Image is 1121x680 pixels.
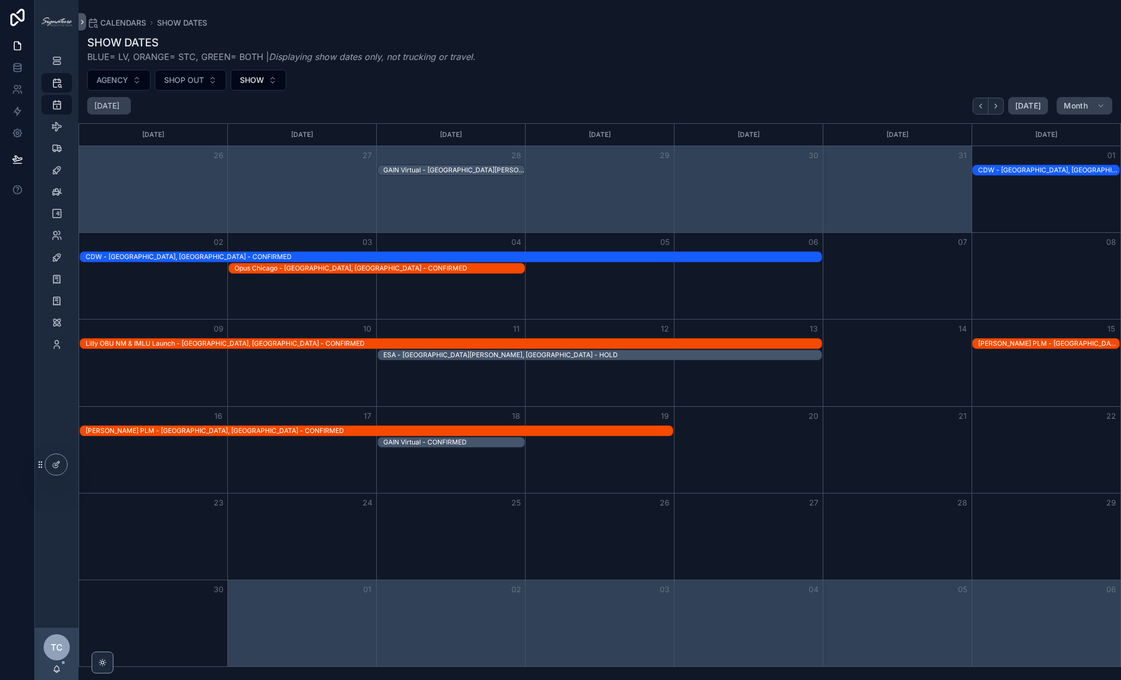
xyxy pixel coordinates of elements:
div: Lilly OBU NM & IMLU Launch - Chicago, IL - CONFIRMED [86,339,822,348]
div: Opus Chicago - [GEOGRAPHIC_DATA], [GEOGRAPHIC_DATA] - CONFIRMED [234,264,525,273]
div: ESA - St Charles, IL - HOLD [383,350,822,360]
button: 17 [361,410,374,423]
div: ESA - [GEOGRAPHIC_DATA][PERSON_NAME], [GEOGRAPHIC_DATA] - HOLD [383,351,822,359]
h1: SHOW DATES [87,35,475,50]
button: 27 [361,149,374,162]
em: Displaying show dates only, not trucking or travel. [269,51,475,62]
button: 26 [658,496,671,509]
span: TC [51,641,63,654]
div: GAIN Virtual - CONFIRMED [383,438,525,447]
div: GAIN Virtual - [GEOGRAPHIC_DATA][PERSON_NAME], [GEOGRAPHIC_DATA] - CONFIRMED [383,166,525,174]
button: 06 [1105,583,1118,596]
div: [PERSON_NAME] PLM - [GEOGRAPHIC_DATA], [GEOGRAPHIC_DATA] - CONFIRMED [86,426,673,435]
button: 19 [658,410,671,423]
div: [PERSON_NAME] PLM - [GEOGRAPHIC_DATA], [GEOGRAPHIC_DATA] - CONFIRMED [978,339,1119,348]
div: [DATE] [81,124,226,146]
button: Back [973,98,989,115]
span: [DATE] [1015,101,1041,111]
button: 06 [807,236,820,249]
button: 21 [956,410,969,423]
button: 01 [1105,149,1118,162]
button: 04 [510,236,523,249]
button: 18 [510,410,523,423]
button: 15 [1105,322,1118,335]
button: 01 [361,583,374,596]
div: Opus Chicago - Chicago, IL - CONFIRMED [234,263,525,273]
button: Select Button [87,70,150,91]
button: 23 [212,496,225,509]
h2: [DATE] [94,100,119,111]
button: 29 [658,149,671,162]
button: 05 [956,583,969,596]
button: 07 [956,236,969,249]
div: Madrigal PLM - Boston, MA - CONFIRMED [86,426,673,436]
div: [DATE] [676,124,821,146]
button: 30 [212,583,225,596]
button: [DATE] [1008,97,1048,115]
div: Lilly OBU NM & IMLU Launch - [GEOGRAPHIC_DATA], [GEOGRAPHIC_DATA] - CONFIRMED [86,339,822,348]
span: SHOW [240,75,264,86]
button: 22 [1105,410,1118,423]
span: SHOP OUT [164,75,204,86]
div: [DATE] [825,124,970,146]
button: 27 [807,496,820,509]
button: 09 [212,322,225,335]
div: [DATE] [230,124,375,146]
button: Month [1057,97,1112,115]
div: CDW - [GEOGRAPHIC_DATA], [GEOGRAPHIC_DATA] - CONFIRMED [978,166,1119,174]
button: 14 [956,322,969,335]
button: 16 [212,410,225,423]
span: Month [1064,101,1088,111]
button: 02 [212,236,225,249]
button: 20 [807,410,820,423]
div: [DATE] [527,124,672,146]
button: 30 [807,149,820,162]
button: 28 [956,496,969,509]
span: CALENDARS [100,17,146,28]
button: 08 [1105,236,1118,249]
div: CDW - Las Vegas, NV - CONFIRMED [978,165,1119,175]
div: Month View [79,123,1121,667]
div: GAIN Virtual - St Charles, IL - CONFIRMED [383,165,525,175]
span: AGENCY [97,75,128,86]
div: [DATE] [974,124,1119,146]
button: 03 [658,583,671,596]
button: 31 [956,149,969,162]
button: 03 [361,236,374,249]
div: CDW - Las Vegas, NV - CONFIRMED [86,252,822,262]
button: 05 [658,236,671,249]
div: GAIN Virtual - CONFIRMED [383,437,525,447]
button: 02 [510,583,523,596]
button: 29 [1105,496,1118,509]
button: Select Button [231,70,286,91]
a: CALENDARS [87,17,146,28]
span: BLUE= LV, ORANGE= STC, GREEN= BOTH | [87,50,475,63]
button: Next [989,98,1004,115]
button: 25 [510,496,523,509]
button: 24 [361,496,374,509]
div: scrollable content [35,44,79,369]
div: [DATE] [378,124,523,146]
button: 26 [212,149,225,162]
a: SHOW DATES [157,17,207,28]
div: Madrigal PLM - Boston, MA - CONFIRMED [978,339,1119,348]
button: 10 [361,322,374,335]
button: 04 [807,583,820,596]
button: 11 [510,322,523,335]
img: App logo [41,17,72,26]
button: 13 [807,322,820,335]
div: CDW - [GEOGRAPHIC_DATA], [GEOGRAPHIC_DATA] - CONFIRMED [86,252,822,261]
button: 12 [658,322,671,335]
button: Select Button [155,70,226,91]
button: 28 [510,149,523,162]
